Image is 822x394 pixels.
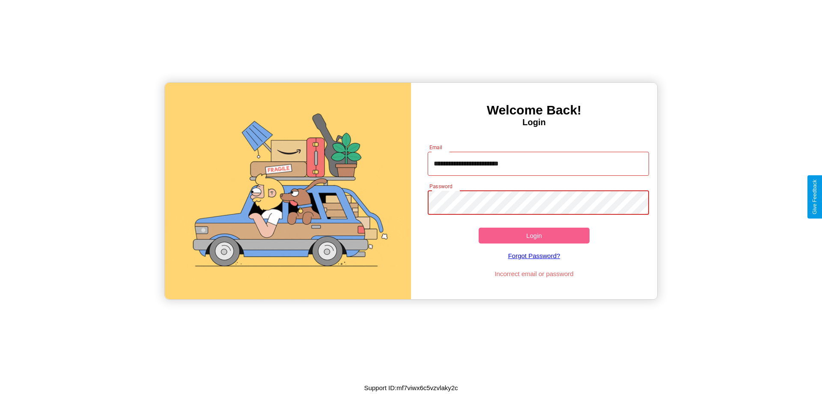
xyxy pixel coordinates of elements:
[411,117,657,127] h4: Login
[429,183,452,190] label: Password
[479,228,590,244] button: Login
[165,83,411,299] img: gif
[423,268,645,280] p: Incorrect email or password
[364,382,458,394] p: Support ID: mf7viwx6c5vzvlaky2c
[429,144,443,151] label: Email
[812,180,818,214] div: Give Feedback
[423,244,645,268] a: Forgot Password?
[411,103,657,117] h3: Welcome Back!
